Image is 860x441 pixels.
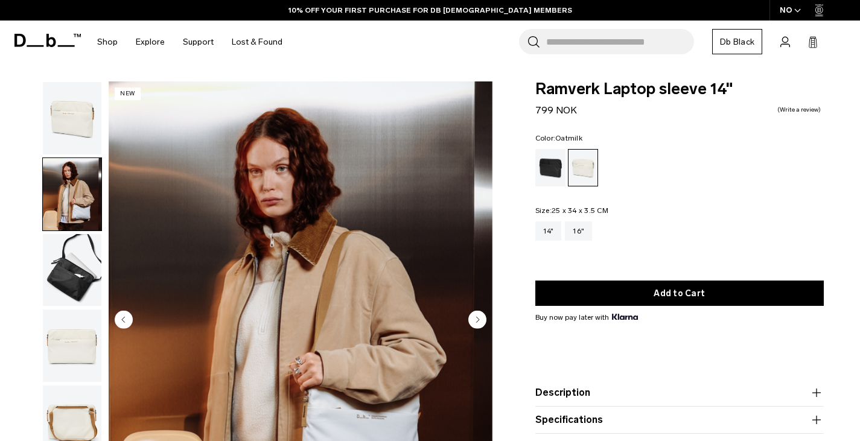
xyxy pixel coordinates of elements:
[136,21,165,63] a: Explore
[712,29,762,54] a: Db Black
[535,149,565,186] a: Black Out
[535,312,638,323] span: Buy now pay later with
[535,104,577,116] span: 799 NOK
[552,206,608,215] span: 25 x 34 x 3.5 CM
[88,21,291,63] nav: Main Navigation
[97,21,118,63] a: Shop
[43,309,101,382] img: Ramverk Laptop sleeve 14" Oatmilk
[288,5,572,16] a: 10% OFF YOUR FIRST PURCHASE FOR DB [DEMOGRAPHIC_DATA] MEMBERS
[42,309,102,382] button: Ramverk Laptop sleeve 14" Oatmilk
[232,21,282,63] a: Lost & Found
[535,135,582,142] legend: Color:
[535,413,824,427] button: Specifications
[42,233,102,307] button: Ramverk Laptop sleeve 14" Oatmilk
[535,385,824,400] button: Description
[535,221,562,241] a: 14"
[42,81,102,155] button: Ramverk Laptop sleeve 14" Oatmilk
[43,158,101,230] img: Ramverk Laptop sleeve 14" Oatmilk
[43,82,101,154] img: Ramverk Laptop sleeve 14" Oatmilk
[468,311,486,331] button: Next slide
[115,87,141,100] p: New
[535,81,824,97] span: Ramverk Laptop sleeve 14"
[535,281,824,306] button: Add to Cart
[535,207,608,214] legend: Size:
[42,157,102,231] button: Ramverk Laptop sleeve 14" Oatmilk
[43,234,101,306] img: Ramverk Laptop sleeve 14" Oatmilk
[565,221,592,241] a: 16"
[183,21,214,63] a: Support
[555,134,582,142] span: Oatmilk
[115,311,133,331] button: Previous slide
[568,149,598,186] a: Oatmilk
[777,107,821,113] a: Write a review
[612,314,638,320] img: {"height" => 20, "alt" => "Klarna"}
